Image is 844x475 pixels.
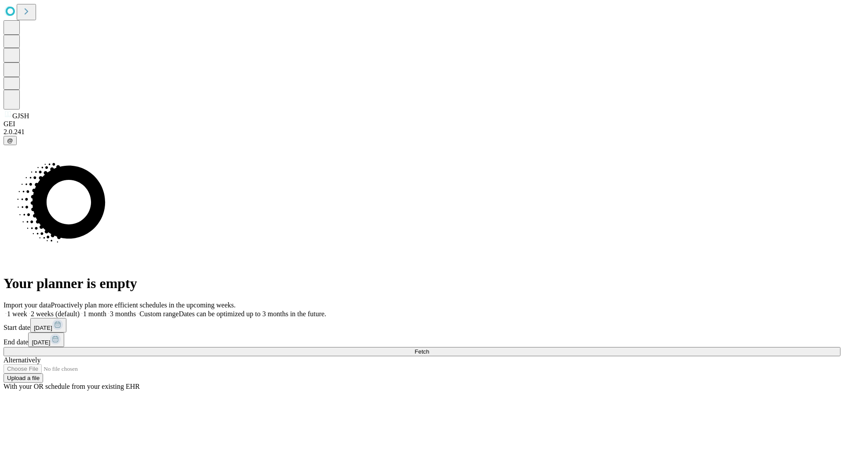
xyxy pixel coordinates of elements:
span: Import your data [4,301,51,309]
div: GEI [4,120,840,128]
span: 2 weeks (default) [31,310,80,318]
span: Proactively plan more efficient schedules in the upcoming weeks. [51,301,236,309]
span: 3 months [110,310,136,318]
span: With your OR schedule from your existing EHR [4,383,140,390]
span: [DATE] [34,325,52,331]
span: @ [7,137,13,144]
div: 2.0.241 [4,128,840,136]
span: Custom range [139,310,178,318]
span: 1 month [83,310,106,318]
span: [DATE] [32,339,50,346]
span: Dates can be optimized up to 3 months in the future. [179,310,326,318]
span: Fetch [415,348,429,355]
span: GJSH [12,112,29,120]
h1: Your planner is empty [4,275,840,292]
div: Start date [4,318,840,332]
button: Fetch [4,347,840,356]
button: @ [4,136,17,145]
button: Upload a file [4,373,43,383]
span: Alternatively [4,356,40,364]
span: 1 week [7,310,27,318]
button: [DATE] [30,318,66,332]
button: [DATE] [28,332,64,347]
div: End date [4,332,840,347]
